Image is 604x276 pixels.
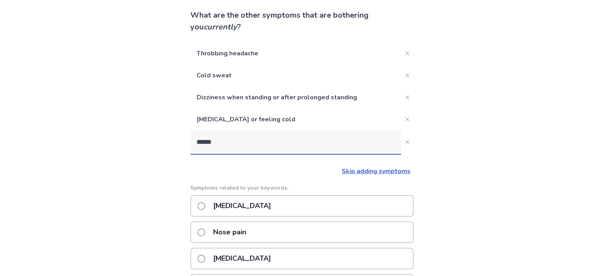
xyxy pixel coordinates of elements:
[190,9,414,33] p: What are the other symptoms that are bothering you ?
[208,249,276,269] p: [MEDICAL_DATA]
[190,64,401,86] p: Cold sweat
[401,47,414,60] button: Close
[208,196,276,216] p: [MEDICAL_DATA]
[208,222,251,242] p: Nose pain
[401,136,414,148] button: Close
[190,130,401,154] input: Close
[342,167,411,175] a: Skip adding symptoms
[401,113,414,126] button: Close
[401,91,414,104] button: Close
[190,86,401,108] p: Dizziness when standing or after prolonged standing
[190,108,401,130] p: [MEDICAL_DATA] or feeling cold
[190,184,414,192] p: Symptoms related to your keywords:
[190,42,401,64] p: Throbbing headache
[401,69,414,82] button: Close
[204,22,237,32] i: currently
